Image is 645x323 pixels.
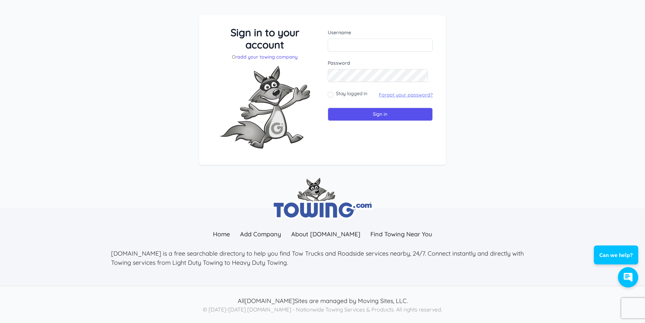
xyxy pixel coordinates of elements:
label: Password [328,60,433,66]
img: towing [272,178,373,219]
h3: Sign in to your account [212,26,318,51]
img: Fox-Excited.png [214,60,316,154]
p: Or [212,53,318,60]
iframe: Conversations [586,227,645,294]
a: add your towing company [237,54,298,60]
a: Add Company [235,227,286,241]
a: Find Towing Near You [365,227,437,241]
span: © [DATE]-[DATE] [DOMAIN_NAME] - Nationwide Towing Services & Products. All rights reserved. [203,306,442,313]
a: [DOMAIN_NAME] [244,297,295,305]
label: Stay logged in [336,90,367,97]
a: About [DOMAIN_NAME] [286,227,365,241]
label: Username [328,29,433,36]
a: Home [208,227,235,241]
p: All Sites are managed by Moving Sites, LLC. [111,296,534,305]
p: [DOMAIN_NAME] is a free searchable directory to help you find Tow Trucks and Roadside services ne... [111,249,534,267]
input: Sign in [328,108,433,121]
a: Forgot your password? [379,92,433,98]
